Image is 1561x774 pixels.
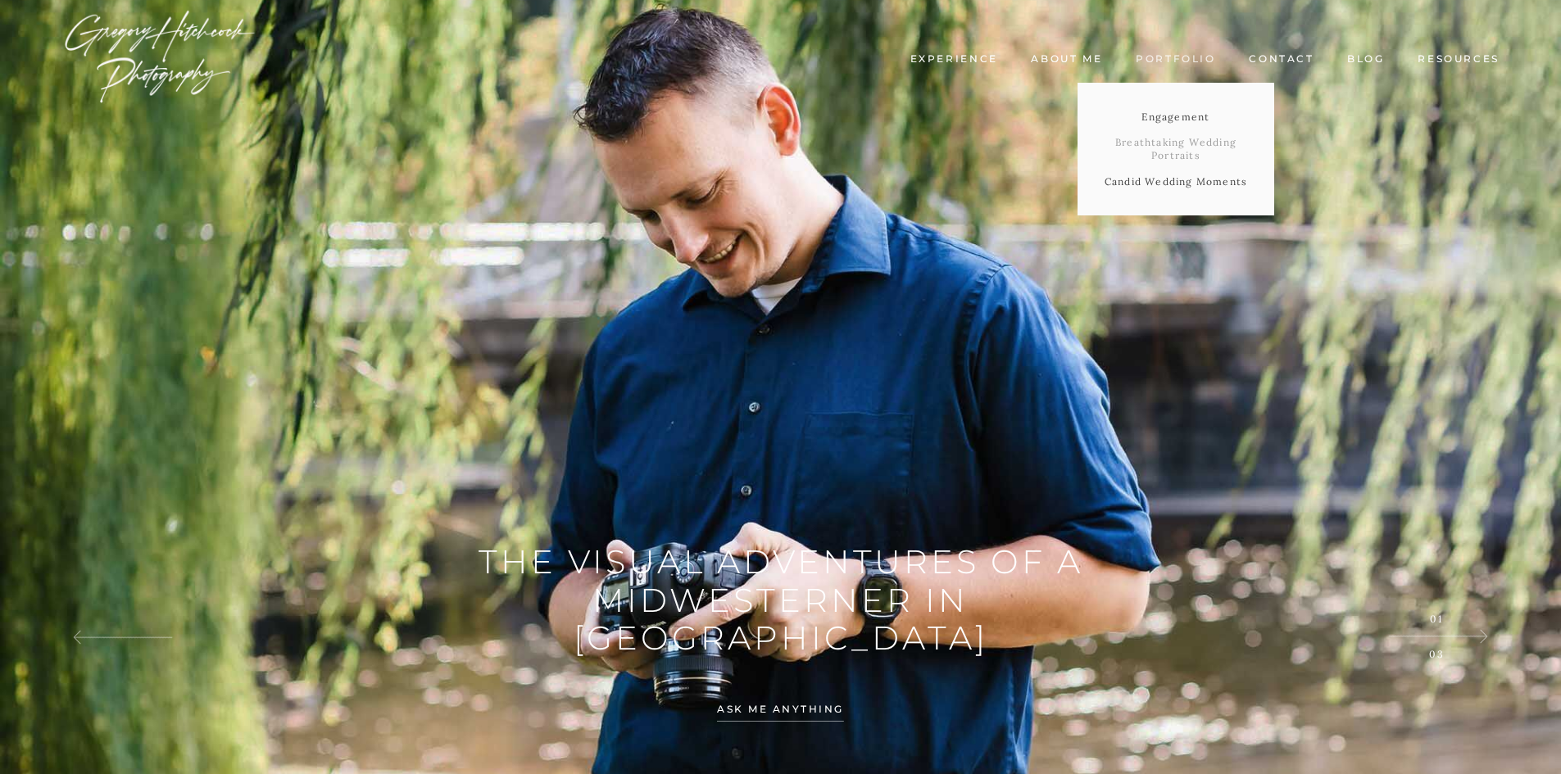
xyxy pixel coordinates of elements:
a: Portfolio [1123,52,1228,66]
a: Engagement [1078,104,1274,130]
img: Wedding Photographer Boston - Gregory Hitchcock Photography [61,8,258,106]
a: Blog [1335,52,1397,66]
span: 03 [1429,647,1445,661]
span: a [1057,543,1083,581]
span: of [991,543,1046,581]
a: About me [1019,52,1115,66]
a: Candid Wedding Moments [1078,169,1274,195]
span: [GEOGRAPHIC_DATA] [574,619,988,657]
span: midwesterner [592,582,914,619]
span: adventures [717,543,979,581]
span: visual [568,543,706,581]
a: Experience [897,52,1010,66]
span: 01 [1430,612,1444,626]
span: the [479,543,556,581]
span: Ask me anything [717,703,844,722]
a: Contact [1237,52,1327,66]
span: in [925,582,969,619]
a: Ask me anything [717,690,844,729]
a: Breathtaking Wedding Portraits [1078,129,1274,168]
a: Resources [1405,52,1512,66]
